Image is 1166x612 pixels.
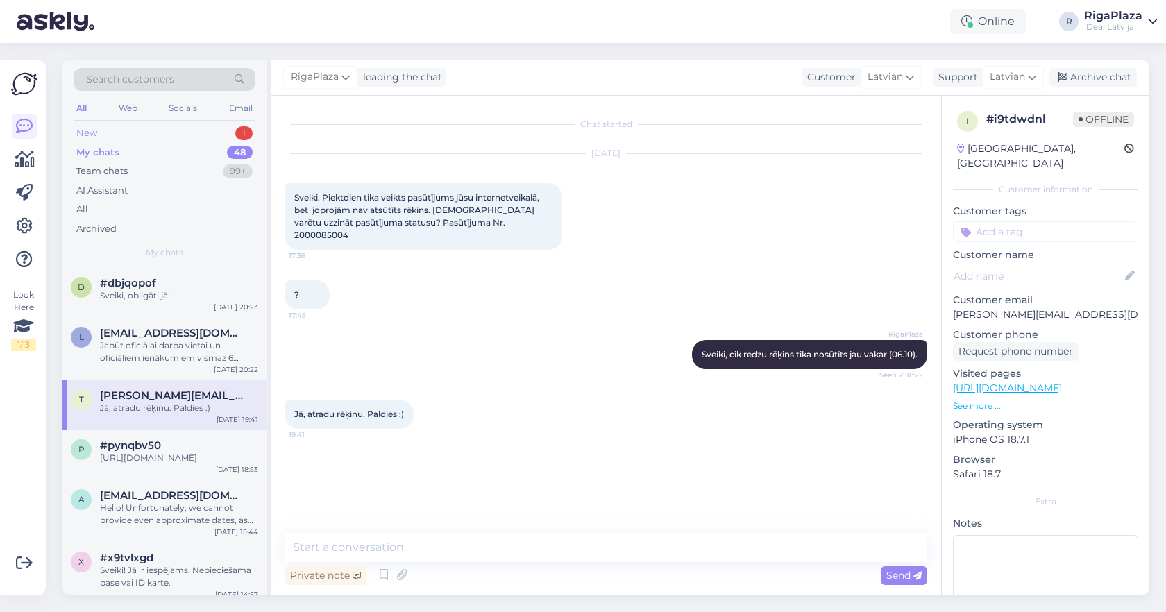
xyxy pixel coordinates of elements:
[214,364,258,375] div: [DATE] 20:22
[953,221,1138,242] input: Add a tag
[886,569,922,581] span: Send
[953,342,1079,361] div: Request phone number
[953,293,1138,307] p: Customer email
[217,414,258,425] div: [DATE] 19:41
[953,307,1138,322] p: [PERSON_NAME][EMAIL_ADDRESS][DOMAIN_NAME]
[990,69,1025,85] span: Latvian
[802,70,856,85] div: Customer
[1049,68,1137,87] div: Archive chat
[294,192,541,240] span: Sveiki. Piektdien tika veikts pasūtījums jūsu internetveikalā, bet joprojām nav atsūtīts rēķins. ...
[86,72,174,87] span: Search customers
[953,204,1138,219] p: Customer tags
[289,250,341,261] span: 17:36
[76,126,97,140] div: New
[166,99,200,117] div: Socials
[1073,112,1134,127] span: Offline
[289,310,341,321] span: 17:45
[294,289,299,300] span: ?
[100,277,156,289] span: #dbjqopof
[953,248,1138,262] p: Customer name
[871,329,923,339] span: RigaPlaza
[78,494,85,504] span: a
[100,552,153,564] span: #x9tvlxgd
[953,328,1138,342] p: Customer phone
[1084,10,1158,33] a: RigaPlazaiDeal Latvija
[11,339,36,351] div: 1 / 3
[100,339,258,364] div: Jabūt oficiālai darba vietai un oficiāliem ienākumiem vismaz 6 mēnešus.
[289,430,341,440] span: 19:41
[79,394,84,405] span: t
[76,146,119,160] div: My chats
[702,349,918,359] span: Sveiki, cik redzu rēķins tika nosūtīts jau vakar (06.10).
[291,69,339,85] span: RigaPlaza
[953,516,1138,531] p: Notes
[100,327,244,339] span: lacis.oskars@inbox.lv
[226,99,255,117] div: Email
[294,409,404,419] span: Jā, atradu rēķinu. Paldies :)
[214,527,258,537] div: [DATE] 15:44
[966,116,969,126] span: i
[285,566,366,585] div: Private note
[146,246,183,259] span: My chats
[76,203,88,216] div: All
[285,118,927,130] div: Chat started
[74,99,90,117] div: All
[227,146,253,160] div: 48
[235,126,253,140] div: 1
[78,556,84,567] span: x
[953,418,1138,432] p: Operating system
[953,382,1062,394] a: [URL][DOMAIN_NAME]
[1059,12,1079,31] div: R
[76,184,128,198] div: AI Assistant
[933,70,978,85] div: Support
[216,464,258,475] div: [DATE] 18:53
[78,282,85,292] span: d
[100,289,258,302] div: Sveiki, obligāti jā!
[116,99,140,117] div: Web
[953,400,1138,412] p: See more ...
[100,452,258,464] div: [URL][DOMAIN_NAME]
[953,432,1138,447] p: iPhone OS 18.7.1
[100,439,161,452] span: #pynqbv50
[953,366,1138,381] p: Visited pages
[78,444,85,454] span: p
[285,147,927,160] div: [DATE]
[100,502,258,527] div: Hello! Unfortunately, we cannot provide even approximate dates, as deliveries are irregular and t...
[1084,10,1142,22] div: RigaPlaza
[950,9,1026,34] div: Online
[100,564,258,589] div: Sveiki! Jā ir iespējams. Nepieciešama pase vai ID karte.
[953,183,1138,196] div: Customer information
[214,302,258,312] div: [DATE] 20:23
[953,452,1138,467] p: Browser
[954,269,1122,284] input: Add name
[953,495,1138,508] div: Extra
[11,71,37,97] img: Askly Logo
[79,332,84,342] span: l
[100,402,258,414] div: Jā, atradu rēķinu. Paldies :)
[957,142,1124,171] div: [GEOGRAPHIC_DATA], [GEOGRAPHIC_DATA]
[223,164,253,178] div: 99+
[357,70,442,85] div: leading the chat
[986,111,1073,128] div: # i9tdwdnl
[100,489,244,502] span: aleksej.zarubin1@gmail.com
[76,222,117,236] div: Archived
[871,370,923,380] span: Seen ✓ 18:22
[1084,22,1142,33] div: iDeal Latvija
[215,589,258,600] div: [DATE] 14:57
[100,389,244,402] span: tomass.osmanis@gmail.com
[953,467,1138,482] p: Safari 18.7
[868,69,903,85] span: Latvian
[11,289,36,351] div: Look Here
[76,164,128,178] div: Team chats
